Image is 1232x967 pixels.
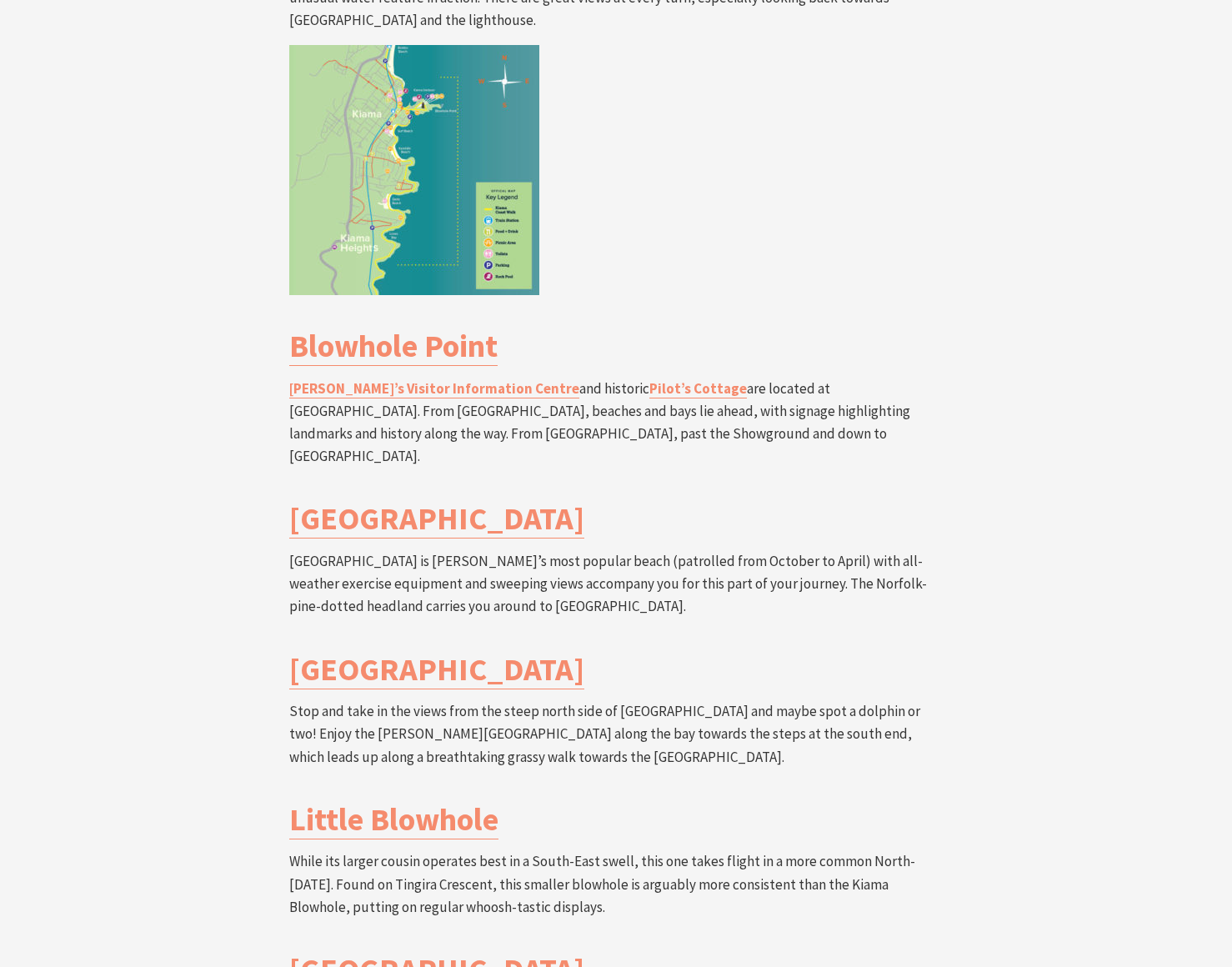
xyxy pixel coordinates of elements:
p: and historic are located at [GEOGRAPHIC_DATA]. From [GEOGRAPHIC_DATA], beaches and bays lie ahead... [289,378,943,468]
p: While its larger cousin operates best in a South-East swell, this one takes flight in a more comm... [289,850,943,919]
p: [GEOGRAPHIC_DATA] is [PERSON_NAME]’s most popular beach (patrolled from October to April) with al... [289,550,943,619]
a: Little Blowhole [289,799,498,839]
a: Blowhole Point [289,326,498,366]
a: [PERSON_NAME]’s Visitor Information Centre [289,379,579,398]
a: [GEOGRAPHIC_DATA] [289,499,584,539]
img: Kiama Coast Walk Mid Section [289,45,539,295]
a: [GEOGRAPHIC_DATA] [289,649,584,689]
p: Stop and take in the views from the steep north side of [GEOGRAPHIC_DATA] and maybe spot a dolphi... [289,700,943,769]
a: Pilot’s Cottage [649,379,747,398]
